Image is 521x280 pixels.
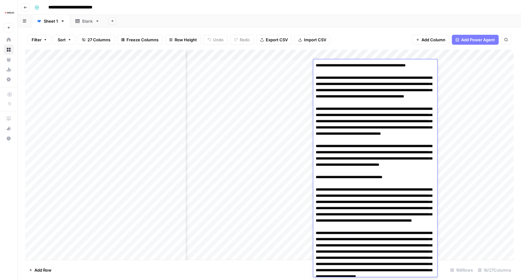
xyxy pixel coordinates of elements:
[70,15,105,27] a: Blank
[475,265,514,275] div: 18/27 Columns
[82,18,93,24] div: Blank
[4,75,14,84] a: Settings
[4,45,14,55] a: Browse
[266,37,288,43] span: Export CSV
[87,37,110,43] span: 27 Columns
[213,37,224,43] span: Undo
[4,7,15,18] img: Disco Logo
[412,35,449,45] button: Add Column
[256,35,292,45] button: Export CSV
[421,37,445,43] span: Add Column
[28,35,51,45] button: Filter
[4,133,14,143] button: Help + Support
[44,18,58,24] div: Sheet 1
[304,37,326,43] span: Import CSV
[203,35,228,45] button: Undo
[230,35,254,45] button: Redo
[4,124,13,133] div: What's new?
[452,35,499,45] button: Add Power Agent
[127,37,158,43] span: Freeze Columns
[4,65,14,75] a: Usage
[461,37,495,43] span: Add Power Agent
[54,35,75,45] button: Sort
[4,114,14,124] a: AirOps Academy
[25,265,55,275] button: Add Row
[240,37,250,43] span: Redo
[58,37,66,43] span: Sort
[165,35,201,45] button: Row Height
[78,35,114,45] button: 27 Columns
[294,35,330,45] button: Import CSV
[117,35,163,45] button: Freeze Columns
[175,37,197,43] span: Row Height
[32,37,42,43] span: Filter
[4,55,14,65] a: Your Data
[4,5,14,20] button: Workspace: Disco
[4,35,14,45] a: Home
[4,124,14,133] button: What's new?
[448,265,475,275] div: 166 Rows
[34,267,51,273] span: Add Row
[32,15,70,27] a: Sheet 1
